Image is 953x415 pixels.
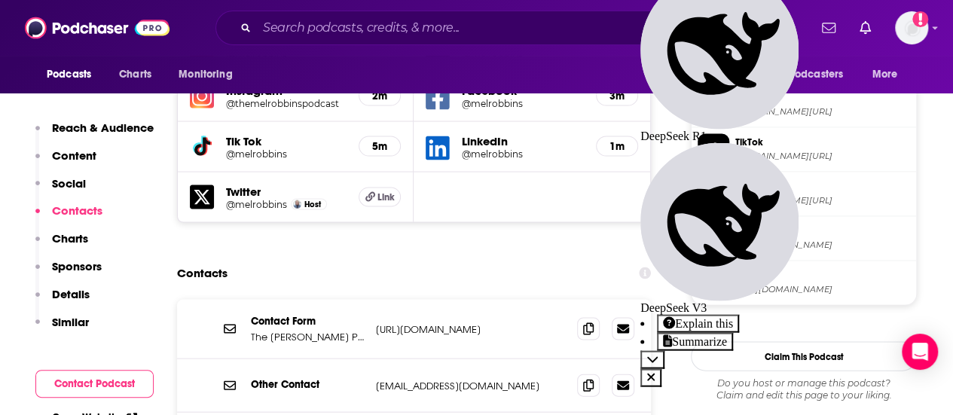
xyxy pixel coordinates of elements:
[52,231,88,246] p: Charts
[895,11,928,44] button: Show profile menu
[462,148,583,160] a: @melrobbins
[168,60,252,89] button: open menu
[251,331,364,343] p: The [PERSON_NAME] Podcast Contact Form
[36,60,111,89] button: open menu
[735,180,910,194] span: Instagram
[698,267,910,299] a: Linkedin[URL][DOMAIN_NAME]
[35,370,154,398] button: Contact Podcast
[691,377,917,401] div: Claim and edit this page to your liking.
[698,90,910,121] a: X/Twitter[DOMAIN_NAME][URL]
[872,64,898,85] span: More
[35,315,89,343] button: Similar
[462,98,583,109] a: @melrobbins
[698,179,910,210] a: Instagram[DOMAIN_NAME][URL]
[35,121,154,148] button: Reach & Audience
[761,60,865,89] button: open menu
[376,380,565,392] p: [EMAIL_ADDRESS][DOMAIN_NAME]
[735,269,910,282] span: Linkedin
[735,106,910,117] span: twitter.com/melrobbins
[735,136,910,149] span: TikTok
[771,64,843,85] span: For Podcasters
[35,176,86,204] button: Social
[52,148,96,163] p: Content
[735,195,910,206] span: instagram.com/themelrobbinspodcast
[691,377,917,389] span: Do you host or manage this podcast?
[179,64,232,85] span: Monitoring
[119,64,151,85] span: Charts
[109,60,160,89] a: Charts
[735,224,910,238] span: YouTube
[371,140,388,153] h5: 5m
[52,203,102,218] p: Contacts
[25,14,170,42] img: Podchaser - Follow, Share and Rate Podcasts
[257,16,646,40] input: Search podcasts, credits, & more...
[691,342,917,371] button: Claim This Podcast
[698,223,910,255] a: YouTube[URL][DOMAIN_NAME]
[190,84,214,108] img: iconImage
[293,200,301,209] img: Mel Robbins
[251,378,364,391] p: Other Contact
[895,11,928,44] span: Logged in as Ashley_Beenen
[35,203,102,231] button: Contacts
[735,91,910,105] span: X/Twitter
[47,64,91,85] span: Podcasts
[215,11,782,45] div: Search podcasts, credits, & more...
[735,284,910,295] span: https://www.linkedin.com/in/melrobbins
[609,140,625,153] h5: 1m
[376,323,565,336] p: [URL][DOMAIN_NAME]
[895,11,928,44] img: User Profile
[52,176,86,191] p: Social
[735,240,910,251] span: https://www.youtube.com/@melrobbins
[52,287,90,301] p: Details
[226,185,347,199] h5: Twitter
[912,11,928,27] svg: Add a profile image
[35,259,102,287] button: Sponsors
[816,15,842,41] a: Show notifications dropdown
[854,15,877,41] a: Show notifications dropdown
[698,134,910,166] a: TikTok[DOMAIN_NAME][URL]
[735,151,910,162] span: tiktok.com/@melrobbins
[52,315,89,329] p: Similar
[226,148,347,160] a: @melrobbins
[35,231,88,259] button: Charts
[177,259,228,288] h2: Contacts
[226,98,347,109] a: @themelrobbinspodcast
[35,287,90,315] button: Details
[359,188,401,207] a: Link
[226,134,347,148] h5: Tik Tok
[462,134,583,148] h5: LinkedIn
[226,199,287,210] a: @melrobbins
[902,334,938,370] div: Open Intercom Messenger
[251,315,364,328] p: Contact Form
[304,200,321,209] span: Host
[52,259,102,273] p: Sponsors
[377,191,395,203] span: Link
[371,90,388,102] h5: 2m
[52,121,154,135] p: Reach & Audience
[609,90,625,102] h5: 3m
[862,60,917,89] button: open menu
[35,148,96,176] button: Content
